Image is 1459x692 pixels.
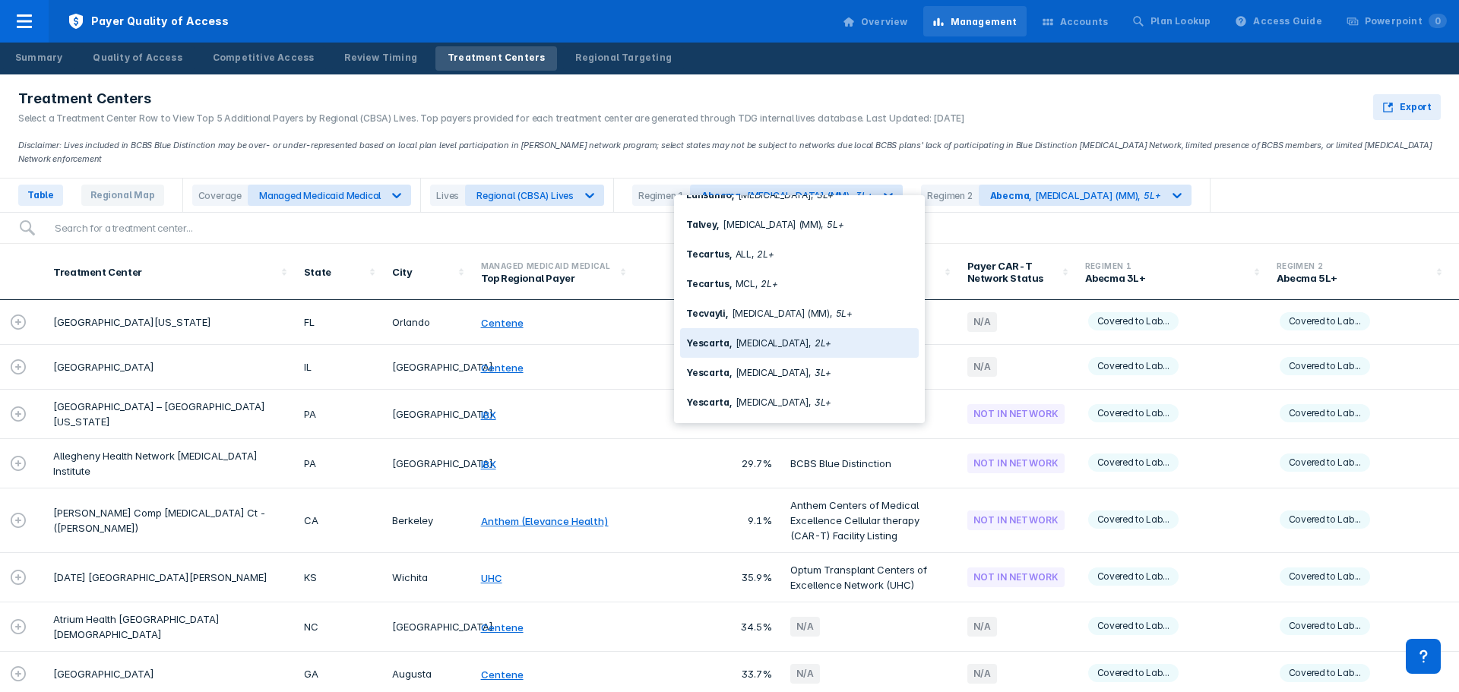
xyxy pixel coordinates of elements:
div: City [392,266,453,278]
div: Managed Medicaid Medical [481,260,616,272]
div: Regimen 2 [1277,260,1432,272]
div: Regional Targeting [575,51,672,65]
input: Search for a treatment center... [46,213,1441,243]
div: Regional (CBSA) Lives [476,190,574,201]
span: Covered to Lab... [1088,404,1179,422]
a: Anthem (Elevance Health) [481,515,609,527]
td: [GEOGRAPHIC_DATA] – [GEOGRAPHIC_DATA][US_STATE] [44,390,295,439]
span: Covered to Lab... [1088,510,1179,529]
td: [GEOGRAPHIC_DATA] [383,390,471,439]
span: Covered to Lab... [1088,617,1179,635]
div: Summary [15,51,62,65]
td: [GEOGRAPHIC_DATA] [44,345,295,390]
a: UHC [481,572,502,584]
div: N/A [967,664,998,684]
a: Centene [481,621,524,634]
div: Select a Treatment Center Row to View Top 5 Additional Payers by Regional (CBSA) Lives. Top payer... [18,112,965,125]
td: [GEOGRAPHIC_DATA] [383,439,471,488]
a: Summary [3,46,74,71]
div: [MEDICAL_DATA] (MM) , [701,190,872,201]
div: Talvey , [686,219,719,230]
div: [MEDICAL_DATA] (MM) , [686,308,912,319]
td: FL [295,300,383,345]
div: Not In Network [967,404,1065,424]
td: Orlando [383,300,471,345]
div: Abecma , [701,190,743,201]
td: [DATE] [GEOGRAPHIC_DATA][PERSON_NAME] [44,553,295,602]
a: Centene [481,362,524,374]
div: [MEDICAL_DATA] (MM) , [990,190,1161,201]
span: Export [1400,100,1432,114]
div: 5L+ [1144,190,1160,201]
div: Tecartus , [686,278,731,289]
span: Regional Map [81,185,164,206]
div: Regimen 1 [1085,260,1249,272]
div: Not In Network [967,567,1065,587]
a: Overview [834,6,917,36]
div: Yescarta , [686,397,731,408]
td: [GEOGRAPHIC_DATA][US_STATE] [44,300,295,345]
td: Atrium Health [GEOGRAPHIC_DATA][DEMOGRAPHIC_DATA] [44,602,295,652]
div: Quality of Access [93,51,182,65]
a: Accounts [1033,6,1118,36]
td: Anthem Centers of Medical Excellence Cellular therapy (CAR-T) Facility Listing [781,488,958,553]
div: N/A [790,617,821,637]
div: Coverage [192,185,248,206]
div: N/A [967,357,998,377]
div: Treatment Centers [448,51,545,65]
div: Review Timing [344,51,417,65]
span: Covered to Lab... [1280,510,1370,529]
div: Management [951,15,1018,29]
div: [MEDICAL_DATA] (MM) , [686,219,912,230]
div: Contact Support [1406,639,1441,674]
span: Covered to Lab... [1088,357,1179,375]
div: Yescarta , [686,337,731,349]
td: 29.7% [634,439,781,488]
div: N/A [967,617,998,637]
a: IBX [481,409,496,421]
td: 35.9% [634,553,781,602]
td: NC [295,602,383,652]
div: 3L+ [856,190,872,201]
span: Covered to Lab... [1280,617,1370,635]
a: Management [923,6,1027,36]
div: Not In Network [967,510,1065,530]
span: Covered to Lab... [1280,567,1370,586]
td: [GEOGRAPHIC_DATA] [383,602,471,652]
td: [PERSON_NAME] Comp [MEDICAL_DATA] Ct - ([PERSON_NAME]) [44,488,295,553]
div: N/A [790,664,821,684]
a: Competitive Access [201,46,327,71]
div: Competitive Access [213,51,315,65]
div: Tecvayli , [686,308,727,319]
div: 2L+ [757,248,774,260]
div: Regimen 2 [921,185,978,206]
span: Covered to Lab... [1088,453,1179,472]
td: 9.1% [634,488,781,553]
a: Quality of Access [81,46,194,71]
td: BCBS Blue Distinction [781,439,958,488]
div: Lives [430,185,465,206]
div: Abecma , [990,190,1032,201]
span: Table [18,185,63,206]
a: Centene [481,668,524,681]
td: KS [295,553,383,602]
td: Berkeley [383,488,471,553]
div: State [304,266,365,278]
div: Top Regional Payer [481,272,616,284]
div: 3L+ [815,397,831,408]
td: PA [295,439,383,488]
div: Abecma 5L+ [1277,272,1432,284]
div: Yescarta , [686,367,731,378]
span: Covered to Lab... [1280,404,1370,422]
td: [GEOGRAPHIC_DATA] [383,345,471,390]
div: [MEDICAL_DATA] , [686,397,912,408]
div: Tecartus , [686,248,731,260]
a: Review Timing [332,46,429,71]
button: Export [1373,94,1441,120]
td: 25.3% [634,345,781,390]
div: 2L+ [815,337,831,349]
div: Powerpoint [1365,14,1447,28]
div: Managed Medicaid Medical [643,253,763,277]
div: 3L+ [817,189,834,201]
span: 0 [1429,14,1447,28]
